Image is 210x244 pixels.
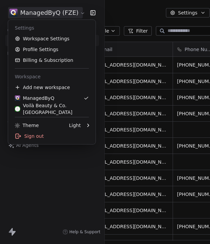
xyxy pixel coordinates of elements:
[15,95,54,101] div: ManagedByQ
[11,131,93,141] div: Sign out
[11,82,93,93] div: Add new workspace
[15,106,20,112] img: Voila_Beauty_And_Co_Logo.png
[11,33,93,44] a: Workspace Settings
[69,122,81,129] div: Light
[15,95,20,101] img: Stripe.png
[11,71,93,82] div: Workspace
[11,44,93,55] a: Profile Settings
[15,102,89,116] div: Voilà Beauty & Co. [GEOGRAPHIC_DATA]
[15,122,39,129] div: Theme
[11,55,93,66] a: Billing & Subscription
[11,23,93,33] div: Settings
